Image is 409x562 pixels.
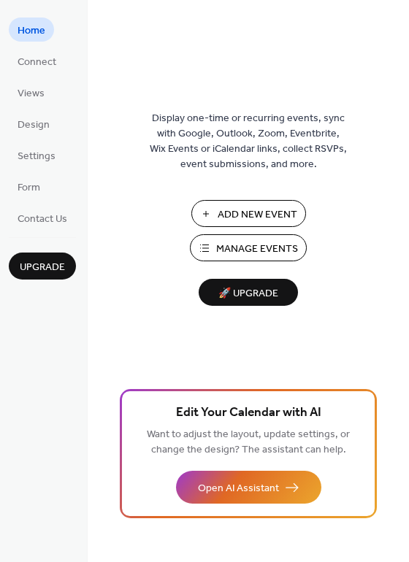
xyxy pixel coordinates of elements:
[18,180,40,196] span: Form
[216,242,298,257] span: Manage Events
[9,80,53,104] a: Views
[199,279,298,306] button: 🚀 Upgrade
[198,481,279,496] span: Open AI Assistant
[9,206,76,230] a: Contact Us
[9,253,76,280] button: Upgrade
[18,212,67,227] span: Contact Us
[218,207,297,223] span: Add New Event
[207,284,289,304] span: 🚀 Upgrade
[150,111,347,172] span: Display one-time or recurring events, sync with Google, Outlook, Zoom, Eventbrite, Wix Events or ...
[18,86,45,101] span: Views
[190,234,307,261] button: Manage Events
[176,403,321,423] span: Edit Your Calendar with AI
[9,174,49,199] a: Form
[9,49,65,73] a: Connect
[176,471,321,504] button: Open AI Assistant
[18,55,56,70] span: Connect
[9,143,64,167] a: Settings
[18,149,56,164] span: Settings
[147,425,350,460] span: Want to adjust the layout, update settings, or change the design? The assistant can help.
[9,112,58,136] a: Design
[18,23,45,39] span: Home
[18,118,50,133] span: Design
[191,200,306,227] button: Add New Event
[20,260,65,275] span: Upgrade
[9,18,54,42] a: Home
